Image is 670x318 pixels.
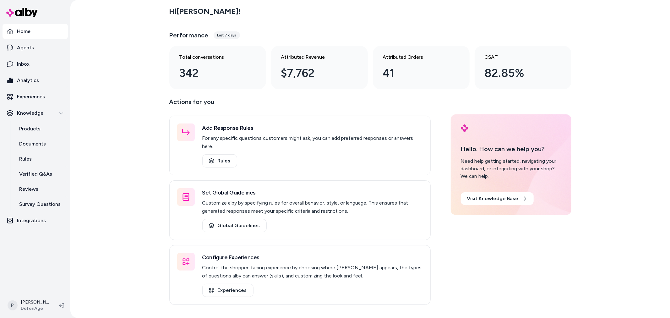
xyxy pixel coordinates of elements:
p: Integrations [17,217,46,224]
p: [PERSON_NAME] [21,299,49,305]
h3: Configure Experiences [202,253,423,262]
a: Documents [13,136,68,151]
h3: Add Response Rules [202,123,423,132]
h2: Hi [PERSON_NAME] ! [169,7,241,16]
a: Agents [3,40,68,55]
a: Total conversations 342 [169,46,266,89]
a: Inbox [3,57,68,72]
div: 82.85% [485,65,551,82]
a: Home [3,24,68,39]
p: Agents [17,44,34,52]
a: Verified Q&As [13,167,68,182]
button: P[PERSON_NAME]DefenAge [4,295,54,315]
p: Control the shopper-facing experience by choosing where [PERSON_NAME] appears, the types of quest... [202,264,423,280]
a: Products [13,121,68,136]
div: $7,762 [281,65,348,82]
div: Need help getting started, navigating your dashboard, or integrating with your shop? We can help. [461,157,561,180]
p: Products [19,125,41,133]
span: DefenAge [21,305,49,312]
div: 342 [179,65,246,82]
a: Reviews [13,182,68,197]
div: 41 [383,65,449,82]
p: Documents [19,140,46,148]
p: For any specific questions customers might ask, you can add preferred responses or answers here. [202,134,423,151]
h3: Attributed Revenue [281,53,348,61]
a: Rules [202,154,237,167]
h3: Set Global Guidelines [202,188,423,197]
p: Analytics [17,77,39,84]
a: Rules [13,151,68,167]
p: Verified Q&As [19,170,52,178]
a: Visit Knowledge Base [461,192,534,205]
p: Home [17,28,30,35]
a: Global Guidelines [202,219,267,232]
a: Integrations [3,213,68,228]
div: Last 7 days [214,31,240,39]
a: Experiences [3,89,68,104]
p: Knowledge [17,109,43,117]
a: Survey Questions [13,197,68,212]
img: alby Logo [461,124,468,132]
p: Hello. How can we help you? [461,144,561,154]
p: Experiences [17,93,45,101]
a: Attributed Revenue $7,762 [271,46,368,89]
h3: Performance [169,31,209,40]
p: Inbox [17,60,30,68]
a: CSAT 82.85% [475,46,571,89]
img: alby Logo [6,8,38,17]
p: Actions for you [169,97,431,112]
h3: CSAT [485,53,551,61]
p: Rules [19,155,32,163]
p: Customize alby by specifying rules for overall behavior, style, or language. This ensures that ge... [202,199,423,215]
button: Knowledge [3,106,68,121]
h3: Attributed Orders [383,53,449,61]
a: Analytics [3,73,68,88]
h3: Total conversations [179,53,246,61]
p: Reviews [19,185,38,193]
a: Experiences [202,284,253,297]
a: Attributed Orders 41 [373,46,470,89]
span: P [8,300,18,310]
p: Survey Questions [19,200,61,208]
